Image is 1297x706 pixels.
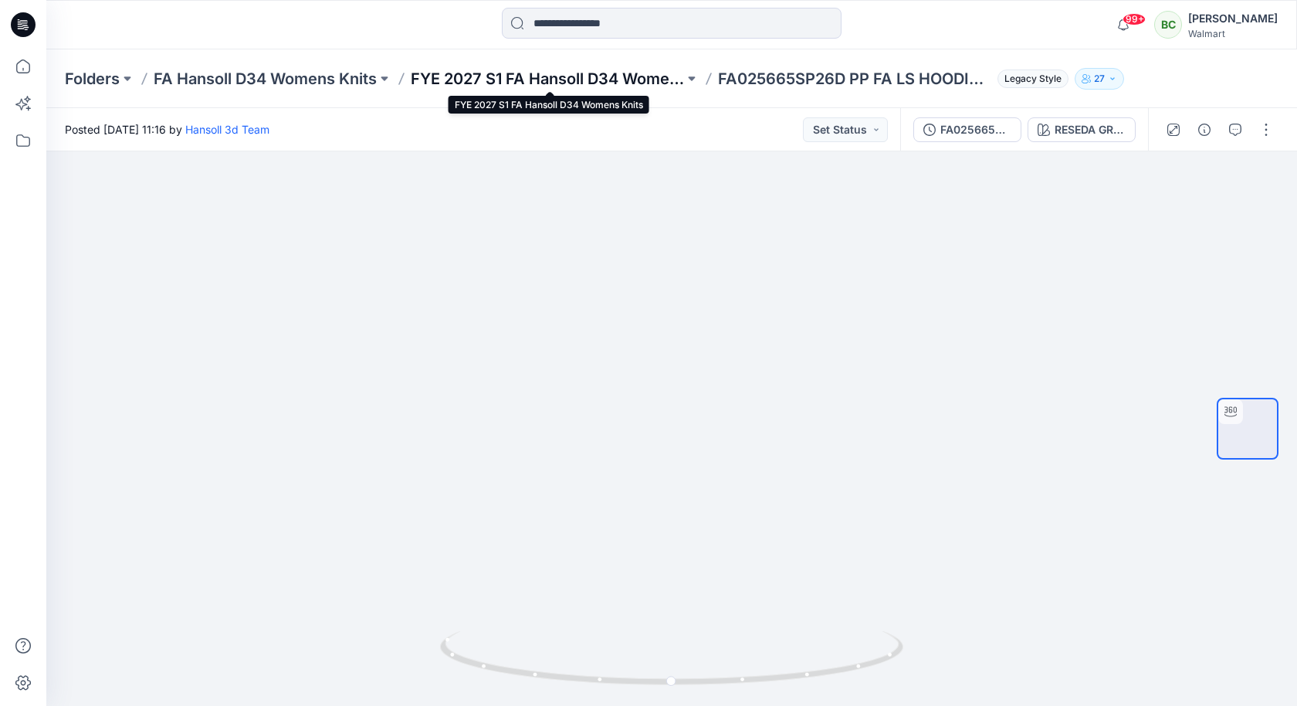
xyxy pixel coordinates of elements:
[1188,9,1278,28] div: [PERSON_NAME]
[411,68,684,90] a: FYE 2027 S1 FA Hansoll D34 Womens Knits
[718,68,991,90] p: FA025665SP26D PP FA LS HOODIE SWEATSHIRT
[913,117,1021,142] button: FA025665SP26D PP FA LS HOODIE SWEATSHIRT
[1075,68,1124,90] button: 27
[991,68,1068,90] button: Legacy Style
[1192,117,1217,142] button: Details
[1055,121,1126,138] div: RESEDA GREEN
[65,121,269,137] span: Posted [DATE] 11:16 by
[1094,70,1105,87] p: 27
[154,68,377,90] a: FA Hansoll D34 Womens Knits
[185,123,269,136] a: Hansoll 3d Team
[1028,117,1136,142] button: RESEDA GREEN
[1154,11,1182,39] div: BC
[940,121,1011,138] div: FA025665SP26D PP FA LS HOODIE SWEATSHIRT
[65,68,120,90] a: Folders
[1123,13,1146,25] span: 99+
[1188,28,1278,39] div: Walmart
[997,70,1068,88] span: Legacy Style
